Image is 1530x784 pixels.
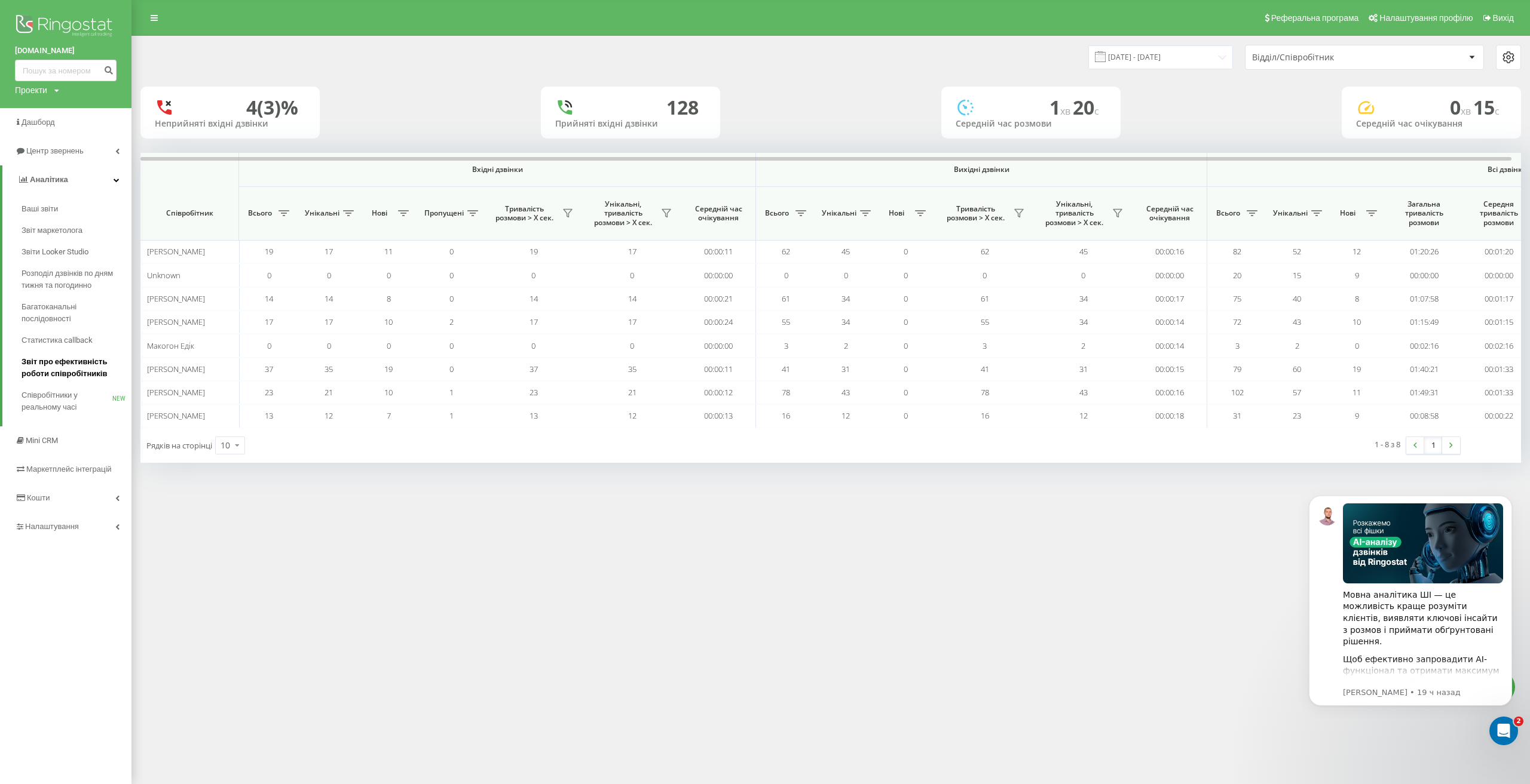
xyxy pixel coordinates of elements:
[15,12,117,42] img: Ringostat logo
[681,287,756,310] td: 00:00:21
[1079,293,1088,304] span: 34
[265,293,273,304] span: 14
[981,246,989,257] span: 62
[1079,316,1088,327] span: 34
[844,340,848,351] span: 2
[981,364,989,374] span: 41
[630,340,634,351] span: 0
[1489,717,1518,745] iframe: Intercom live chat
[530,387,538,398] span: 23
[941,204,1010,223] span: Тривалість розмови > Х сек.
[981,316,989,327] span: 55
[22,330,131,351] a: Статистика callback
[1142,204,1198,223] span: Середній час очікування
[26,436,58,445] span: Mini CRM
[22,241,131,263] a: Звіти Looker Studio
[325,364,333,374] span: 35
[1293,270,1301,281] span: 15
[1293,246,1301,257] span: 52
[1293,410,1301,421] span: 23
[531,270,535,281] span: 0
[387,340,391,351] span: 0
[1233,246,1241,257] span: 82
[325,316,333,327] span: 17
[784,165,1179,174] span: Вихідні дзвінки
[221,439,230,451] div: 10
[265,316,273,327] span: 17
[1079,387,1088,398] span: 43
[1493,13,1514,23] span: Вихід
[981,293,989,304] span: 61
[325,387,333,398] span: 21
[1060,104,1073,118] span: хв
[22,268,126,291] span: Розподіл дзвінків по дням тижня та погодинно
[531,340,535,351] span: 0
[490,204,559,223] span: Тривалість розмови > Х сек.
[449,270,454,281] span: 0
[147,293,205,304] span: [PERSON_NAME]
[1233,270,1241,281] span: 20
[822,208,856,218] span: Унікальні
[384,387,393,398] span: 10
[155,119,305,129] div: Неприйняті вхідні дзвінки
[681,263,756,287] td: 00:00:00
[387,410,391,421] span: 7
[1387,240,1461,263] td: 01:20:26
[22,220,131,241] a: Звіт маркетолога
[305,208,339,218] span: Унікальні
[15,45,117,57] a: [DOMAIN_NAME]
[841,387,850,398] span: 43
[904,270,908,281] span: 0
[1133,240,1207,263] td: 00:00:16
[15,84,47,96] div: Проекти
[1333,208,1363,218] span: Нові
[327,270,331,281] span: 0
[628,364,637,374] span: 35
[628,410,637,421] span: 12
[1355,340,1359,351] span: 0
[246,96,298,119] div: 4 (3)%
[22,389,112,413] span: Співробітники у реальному часі
[22,263,131,296] a: Розподіл дзвінків по дням тижня та погодинно
[1233,316,1241,327] span: 72
[904,316,908,327] span: 0
[1352,364,1361,374] span: 19
[245,208,275,218] span: Всього
[265,387,273,398] span: 23
[147,316,205,327] span: [PERSON_NAME]
[1387,310,1461,334] td: 01:15:49
[30,175,68,184] span: Аналiтика
[151,208,228,218] span: Співробітник
[1049,94,1073,120] span: 1
[1355,410,1359,421] span: 9
[1252,53,1395,63] div: Відділ/Співробітник
[782,316,790,327] span: 55
[555,119,706,129] div: Прийняті вхідні дзвінки
[267,340,271,351] span: 0
[1271,13,1359,23] span: Реферальна програма
[22,118,55,127] span: Дашборд
[22,301,126,325] span: Багатоканальні послідовності
[981,387,989,398] span: 78
[841,293,850,304] span: 34
[841,364,850,374] span: 31
[983,340,987,351] span: 3
[1293,293,1301,304] span: 40
[844,270,848,281] span: 0
[904,340,908,351] span: 0
[365,208,394,218] span: Нові
[449,293,454,304] span: 0
[270,165,724,174] span: Вхідні дзвінки
[1387,287,1461,310] td: 01:07:58
[1273,208,1308,218] span: Унікальні
[1079,364,1088,374] span: 31
[1356,119,1507,129] div: Середній час очікування
[22,198,131,220] a: Ваші звіти
[630,270,634,281] span: 0
[1424,437,1442,454] a: 1
[530,316,538,327] span: 17
[981,410,989,421] span: 16
[628,246,637,257] span: 17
